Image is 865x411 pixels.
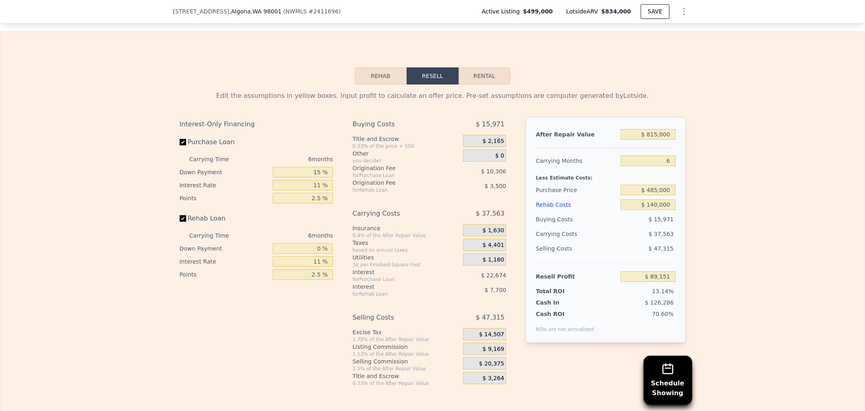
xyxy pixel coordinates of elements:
div: After Repair Value [536,127,618,142]
span: $ 3,500 [485,183,506,189]
div: Other [352,149,460,158]
div: Interest [352,283,443,291]
span: [STREET_ADDRESS] [173,7,230,15]
span: $ 1,160 [483,256,504,264]
span: $ 126,286 [645,299,674,306]
div: 0.33% of the After Repair Value [352,380,460,387]
span: $499,000 [523,7,553,15]
div: Title and Escrow [352,135,460,143]
div: Resell Profit [536,269,618,284]
label: Rehab Loan [180,211,270,226]
span: $834,000 [601,8,631,15]
div: based on annual taxes [352,247,460,253]
div: Carrying Costs [536,227,586,241]
div: Cash In [536,299,586,307]
div: Origination Fee [352,179,443,187]
span: Lotside ARV [566,7,601,15]
div: 1.78% of the After Repair Value [352,336,460,343]
span: $ 2,165 [483,138,504,145]
span: 13.14% [652,288,674,294]
div: Purchase Price [536,183,618,197]
div: Origination Fee [352,164,443,172]
div: Interest [352,268,443,276]
span: $ 37,563 [476,206,504,221]
div: Carrying Time [189,229,242,242]
div: Interest Rate [180,179,270,192]
input: Rehab Loan [180,215,186,222]
span: $ 37,563 [648,231,674,237]
div: Total ROI [536,287,586,295]
div: Selling Commission [352,357,460,366]
div: Carrying Months [536,154,618,168]
label: Purchase Loan [180,135,270,149]
span: NWMLS [285,8,307,15]
button: Rehab [355,67,407,84]
span: $ 14,507 [479,331,504,338]
div: 0.4% of the After Repair Value [352,232,460,239]
span: Active Listing [482,7,523,15]
button: SAVE [641,4,669,19]
div: ( ) [283,7,341,15]
div: Buying Costs [536,212,618,227]
div: Points [180,268,270,281]
button: Resell [407,67,459,84]
div: Carrying Costs [352,206,443,221]
div: 6 months [245,229,333,242]
div: Selling Costs [352,310,443,325]
span: $ 10,306 [481,168,506,175]
div: Carrying Time [189,153,242,166]
button: Rental [459,67,511,84]
span: $ 47,315 [476,310,504,325]
span: $ 47,315 [648,245,674,252]
div: Cash ROI [536,310,594,318]
div: Insurance [352,224,460,232]
button: ScheduleShowing [644,356,692,405]
div: 0.33% of the price + 550 [352,143,460,149]
div: for Rehab Loan [352,187,443,193]
div: for Rehab Loan [352,291,443,297]
div: for Purchase Loan [352,172,443,179]
div: 6 months [245,153,333,166]
div: Edit the assumptions in yellow boxes. Input profit to calculate an offer price. Pre-set assumptio... [180,91,686,101]
span: $ 20,375 [479,360,504,368]
span: $ 15,971 [476,117,504,132]
div: Down Payment [180,166,270,179]
div: Less Estimate Costs: [536,168,675,183]
div: 1.13% of the After Repair Value [352,351,460,357]
div: Utilities [352,253,460,262]
span: 70.60% [652,311,674,317]
button: Show Options [676,3,692,19]
span: , WA 98001 [251,8,281,15]
div: ROIs are not annualized [536,318,594,333]
div: Rehab Costs [536,197,618,212]
span: $ 3,264 [483,375,504,382]
span: $ 15,971 [648,216,674,223]
span: , Algona [229,7,281,15]
span: # 2411696 [309,8,339,15]
div: Down Payment [180,242,270,255]
div: Title and Escrow [352,372,460,380]
span: $ 1,630 [483,227,504,234]
div: Listing Commission [352,343,460,351]
div: you decide! [352,158,460,164]
span: $ 0 [495,152,504,160]
span: $ 9,169 [483,346,504,353]
div: 2.5% of the After Repair Value [352,366,460,372]
span: $ 7,700 [485,287,506,293]
div: Points [180,192,270,205]
div: 3¢ per Finished Square Foot [352,262,460,268]
input: Purchase Loan [180,139,186,145]
div: Interest-Only Financing [180,117,333,132]
div: Taxes [352,239,460,247]
div: Interest Rate [180,255,270,268]
div: for Purchase Loan [352,276,443,283]
div: Excise Tax [352,328,460,336]
span: $ 4,401 [483,242,504,249]
div: Buying Costs [352,117,443,132]
span: $ 22,674 [481,272,506,279]
div: Selling Costs [536,241,618,256]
